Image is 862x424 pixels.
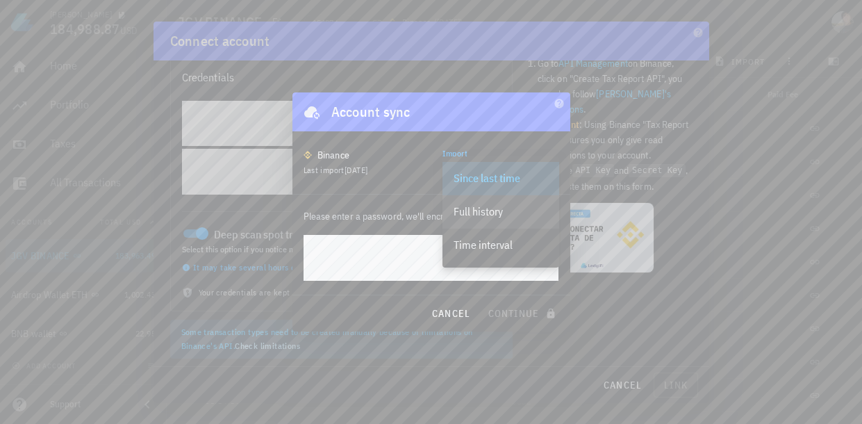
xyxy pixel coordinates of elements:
span: [DATE] [345,165,367,175]
div: Since last time [454,172,548,185]
div: Account sync [331,101,411,123]
img: 270.png [304,151,312,159]
button: cancel [426,301,476,326]
label: Import [442,148,467,158]
p: Please enter a password, we'll encrypt the connection with it. [304,209,559,224]
div: Full history [454,205,548,218]
span: Last import [304,165,368,175]
div: Time interval [454,238,548,252]
span: cancel [431,307,471,320]
div: Binance [317,148,350,162]
div: ImportSince last time [442,156,559,180]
